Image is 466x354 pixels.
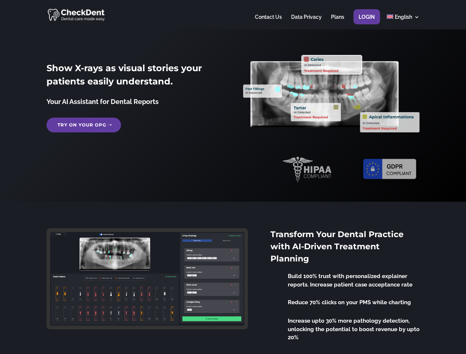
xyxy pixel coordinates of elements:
a: Contact Us [255,14,282,29]
a: Plans [331,14,344,29]
span: Build 100% trust with personalized explainer reports. Increase patient case acceptance rate [288,273,413,288]
span: Increase upto 30% more pathology detection, unlocking the potential to boost revenue by upto 20% [288,317,420,341]
a: Try on your OPG [46,118,121,132]
img: X_Ray_annotated [243,55,419,132]
a: Login [359,14,375,29]
h2: Show X-rays as visual stories your patients easily understand. [46,62,222,92]
a: Data Privacy [291,14,322,29]
span: Your AI Assistant for Dental Reports [46,98,159,105]
span: English [395,14,412,20]
span: Transform Your Dental Practice with AI-Driven Treatment Planning [270,229,404,264]
img: CheckDent AI [48,7,106,22]
a: English [387,14,420,29]
span: Reduce 70% clicks on your PMS while charting [288,299,411,306]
